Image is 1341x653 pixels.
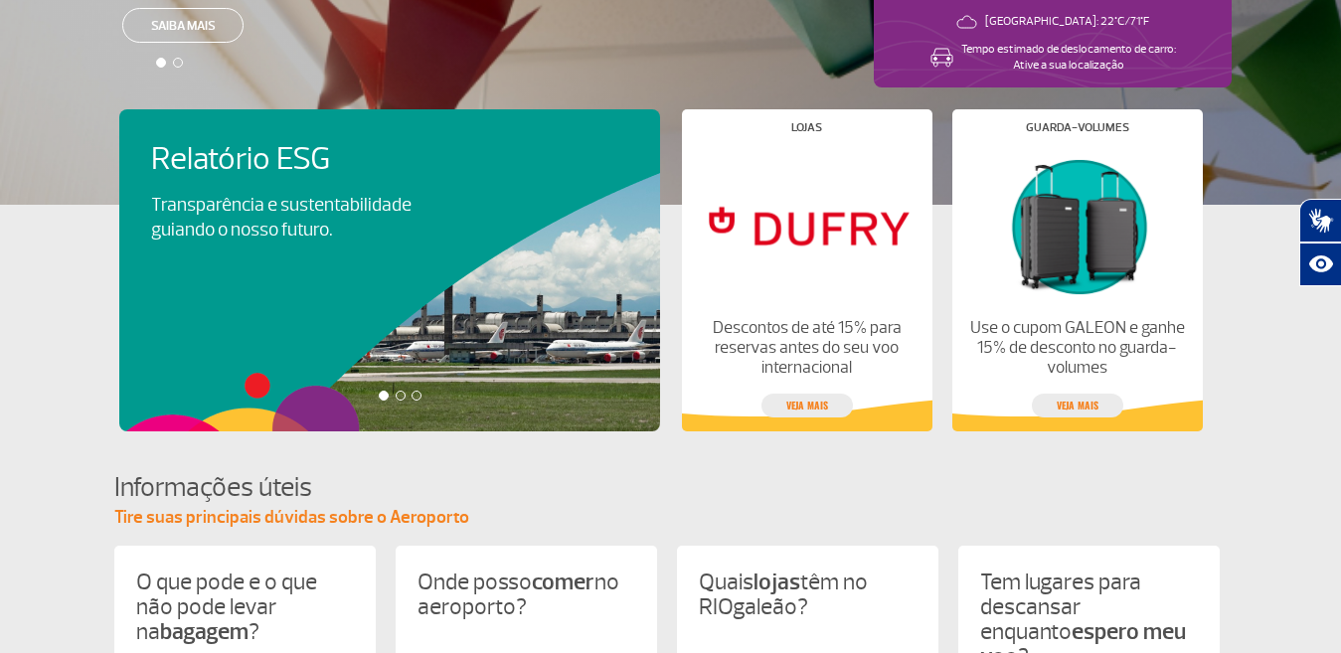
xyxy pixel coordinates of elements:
[122,8,244,43] a: Saiba mais
[151,193,433,243] p: Transparência e sustentabilidade guiando o nosso futuro.
[961,42,1176,74] p: Tempo estimado de deslocamento de carro: Ative a sua localização
[1032,394,1123,417] a: veja mais
[1299,243,1341,286] button: Abrir recursos assistivos.
[968,318,1185,378] p: Use o cupom GALEON e ganhe 15% de desconto no guarda-volumes
[114,506,1228,530] p: Tire suas principais dúvidas sobre o Aeroporto
[761,394,853,417] a: veja mais
[791,122,822,133] h4: Lojas
[1299,199,1341,243] button: Abrir tradutor de língua de sinais.
[532,568,594,596] strong: comer
[968,149,1185,302] img: Guarda-volumes
[698,149,915,302] img: Lojas
[698,318,915,378] p: Descontos de até 15% para reservas antes do seu voo internacional
[699,570,917,619] p: Quais têm no RIOgaleão?
[754,568,800,596] strong: lojas
[160,617,249,646] strong: bagagem
[151,141,467,178] h4: Relatório ESG
[418,570,635,619] p: Onde posso no aeroporto?
[136,570,354,644] p: O que pode e o que não pode levar na ?
[1299,199,1341,286] div: Plugin de acessibilidade da Hand Talk.
[114,469,1228,506] h4: Informações úteis
[1026,122,1129,133] h4: Guarda-volumes
[151,141,628,243] a: Relatório ESGTransparência e sustentabilidade guiando o nosso futuro.
[985,14,1149,30] p: [GEOGRAPHIC_DATA]: 22°C/71°F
